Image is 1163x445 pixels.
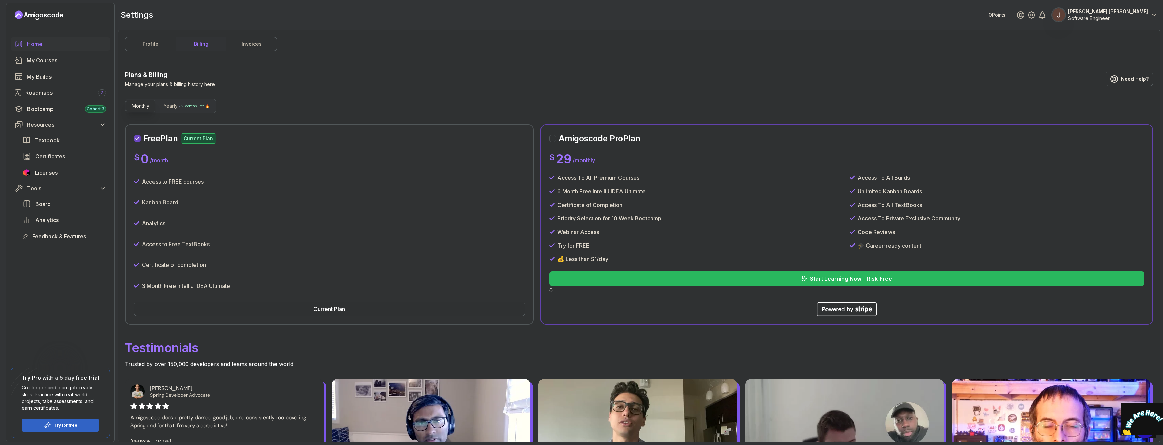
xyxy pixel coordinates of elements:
[1106,72,1153,86] a: Need Help?
[125,81,215,88] p: Manage your plans & billing history here
[142,240,210,248] p: Access to Free TextBooks
[125,70,215,80] h3: Plans & Billing
[989,12,1005,18] p: 0 Points
[35,169,58,177] span: Licenses
[35,136,60,144] span: Textbook
[27,121,106,129] div: Resources
[35,152,65,161] span: Certificates
[181,103,209,109] p: 2 Months Free 🔥
[125,37,176,51] a: profile
[141,152,149,166] p: 0
[1052,8,1158,22] button: user profile image[PERSON_NAME] [PERSON_NAME]Software Engineer
[87,106,104,112] span: Cohort 3
[858,228,895,236] p: Code Reviews
[1068,15,1148,22] p: Software Engineer
[134,302,525,316] button: Current Plan
[142,177,204,186] p: Access to FREE courses
[557,174,639,182] p: Access To All Premium Courses
[19,150,110,163] a: certificates
[11,37,110,51] a: home
[143,133,178,144] h2: Free Plan
[549,271,1144,286] button: Start Learning Now – Risk-Free
[19,166,110,179] a: licenses
[858,187,922,195] p: Unlimited Kanban Boards
[125,336,1153,360] p: Testimonials
[132,103,149,109] p: Monthly
[1052,8,1065,21] img: user profile image
[557,187,646,195] p: 6 Month Free IntelliJ IDEA Ultimate
[27,56,106,64] div: My Courses
[142,261,206,269] p: Certificate of completion
[557,241,589,250] p: Try for FREE
[142,282,230,290] p: 3 Month Free IntelliJ IDEA Ultimate
[19,197,110,211] a: board
[25,89,106,97] div: Roadmaps
[176,37,226,51] a: billing
[150,156,168,164] p: / month
[150,385,313,392] div: [PERSON_NAME]
[164,103,178,109] p: Yearly
[19,133,110,147] a: textbook
[11,119,110,131] button: Resources
[11,182,110,194] button: Tools
[858,241,921,250] p: 🎓 Career-ready content
[556,152,571,166] p: 29
[1121,403,1163,435] iframe: chat widget
[810,275,892,283] p: Start Learning Now – Risk-Free
[22,384,99,411] p: Go deeper and learn job-ready skills. Practice with real-world projects, take assessments, and ea...
[313,305,345,313] div: Current Plan
[11,102,110,116] a: bootcamp
[557,201,623,209] p: Certificate of Completion
[142,198,178,206] p: Kanban Board
[121,9,153,20] h2: settings
[130,384,145,399] img: Josh Long avatar
[549,271,1144,294] div: 0
[23,169,31,176] img: jetbrains icon
[27,40,106,48] div: Home
[858,174,910,182] p: Access To All Builds
[549,152,555,163] p: $
[1068,8,1148,15] p: [PERSON_NAME] [PERSON_NAME]
[101,90,103,96] span: 7
[150,392,210,398] a: Spring Developer Advocate
[559,133,640,144] h2: Amigoscode Pro Plan
[181,133,216,144] p: Current Plan
[35,200,51,208] span: Board
[226,37,277,51] a: invoices
[125,360,1153,368] p: Trusted by over 150,000 developers and teams around the world
[11,70,110,83] a: builds
[27,184,106,192] div: Tools
[35,216,59,224] span: Analytics
[19,213,110,227] a: analytics
[557,255,608,263] p: 💰 Less than $1/day
[858,201,922,209] p: Access To All TextBooks
[858,214,960,222] p: Access To Private Exclusive Community
[11,86,110,100] a: roadmaps
[126,100,155,112] button: Monthly
[557,228,599,236] p: Webinar Access
[158,100,215,112] button: Yearly2 Months Free 🔥
[557,214,661,222] p: Priority Selection for 10 Week Bootcamp
[27,105,106,113] div: Bootcamp
[32,232,86,240] span: Feedback & Features
[1121,76,1149,82] span: Need Help?
[15,10,63,21] a: Landing page
[27,72,106,81] div: My Builds
[142,219,165,227] p: Analytics
[19,230,110,243] a: feedback
[573,156,595,164] p: / monthly
[54,423,77,428] a: Try for free
[22,418,99,432] button: Try for free
[134,152,139,163] p: $
[11,54,110,67] a: courses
